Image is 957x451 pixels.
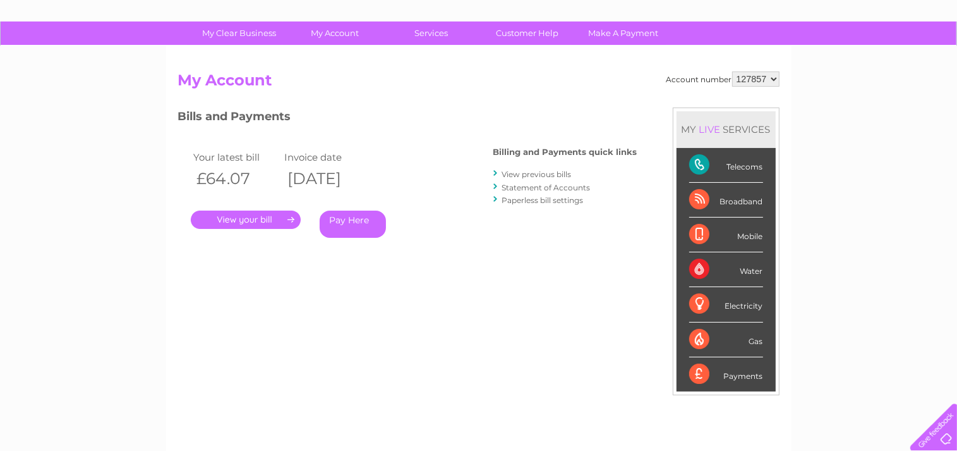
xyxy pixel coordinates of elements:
[689,323,763,357] div: Gas
[191,149,282,166] td: Your latest bill
[502,170,572,179] a: View previous bills
[689,218,763,252] div: Mobile
[493,147,637,157] h4: Billing and Payments quick links
[719,6,806,22] a: 0333 014 3131
[379,22,483,45] a: Services
[689,252,763,287] div: Water
[802,54,840,63] a: Telecoms
[502,183,591,192] a: Statement of Accounts
[677,111,776,147] div: MY SERVICES
[571,22,675,45] a: Make A Payment
[873,54,904,63] a: Contact
[847,54,865,63] a: Blog
[766,54,794,63] a: Energy
[178,71,779,96] h2: My Account
[283,22,387,45] a: My Account
[689,357,763,392] div: Payments
[191,166,282,192] th: £64.07
[33,33,98,71] img: logo.png
[320,211,386,238] a: Pay Here
[475,22,579,45] a: Customer Help
[689,287,763,322] div: Electricity
[689,148,763,183] div: Telecoms
[191,211,301,229] a: .
[187,22,291,45] a: My Clear Business
[178,108,637,130] h3: Bills and Payments
[915,54,945,63] a: Log out
[181,7,778,61] div: Clear Business is a trading name of Verastar Limited (registered in [GEOGRAPHIC_DATA] No. 3667643...
[281,149,372,166] td: Invoice date
[697,123,723,135] div: LIVE
[502,195,584,205] a: Paperless bill settings
[666,71,779,87] div: Account number
[735,54,759,63] a: Water
[281,166,372,192] th: [DATE]
[689,183,763,218] div: Broadband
